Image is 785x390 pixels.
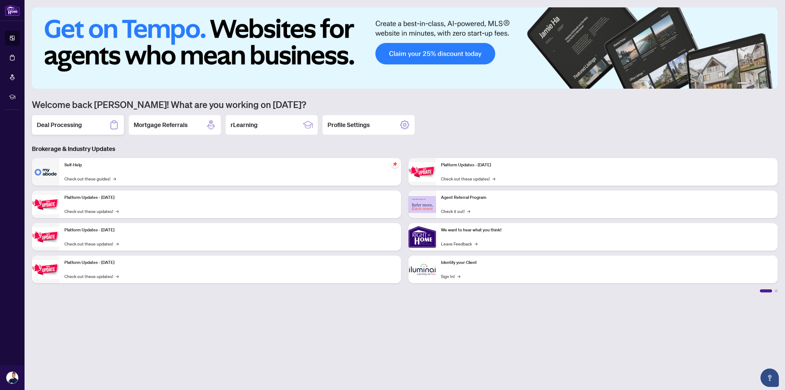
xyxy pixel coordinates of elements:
p: We want to hear what you think! [441,227,773,234]
h2: Profile Settings [327,121,370,129]
span: → [474,240,477,247]
span: → [116,240,119,247]
h3: Brokerage & Industry Updates [32,145,778,153]
p: Identify your Client [441,259,773,266]
p: Platform Updates - [DATE] [64,227,396,234]
img: Agent Referral Program [408,196,436,213]
img: We want to hear what you think! [408,223,436,251]
h2: Deal Processing [37,121,82,129]
img: Profile Icon [6,372,18,384]
a: Check it out!→ [441,208,470,214]
span: → [116,273,119,280]
h2: Mortgage Referrals [134,121,188,129]
button: 4 [759,83,762,85]
img: Platform Updates - July 8, 2025 [32,260,59,279]
img: Identify your Client [408,256,436,283]
a: Check out these updates!→ [64,208,119,214]
button: 2 [749,83,752,85]
img: Platform Updates - July 21, 2025 [32,227,59,247]
h2: rLearning [231,121,258,129]
a: Check out these updates!→ [64,273,119,280]
img: Platform Updates - September 16, 2025 [32,195,59,214]
a: Check out these updates!→ [64,240,119,247]
span: pushpin [391,160,399,168]
a: Sign In!→ [441,273,460,280]
p: Platform Updates - [DATE] [64,194,396,201]
button: Open asap [760,369,779,387]
button: 6 [769,83,772,85]
a: Leave Feedback→ [441,240,477,247]
h1: Welcome back [PERSON_NAME]! What are you working on [DATE]? [32,98,778,110]
p: Platform Updates - [DATE] [441,162,773,168]
a: Check out these guides!→ [64,175,116,182]
span: → [492,175,495,182]
span: → [467,208,470,214]
span: → [113,175,116,182]
a: Check out these updates!→ [441,175,495,182]
img: Platform Updates - June 23, 2025 [408,162,436,182]
span: → [116,208,119,214]
p: Self-Help [64,162,396,168]
p: Agent Referral Program [441,194,773,201]
img: logo [5,5,20,16]
img: Self-Help [32,158,59,186]
span: → [457,273,460,280]
button: 5 [764,83,767,85]
button: 3 [754,83,757,85]
img: Slide 0 [32,7,778,89]
p: Platform Updates - [DATE] [64,259,396,266]
button: 1 [737,83,747,85]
